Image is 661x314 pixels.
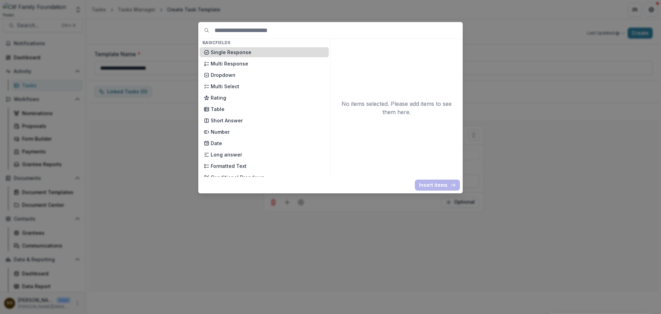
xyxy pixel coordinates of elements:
[211,105,325,113] p: Table
[211,94,325,101] p: Rating
[211,83,325,90] p: Multi Select
[211,117,325,124] p: Short Answer
[211,71,325,79] p: Dropdown
[337,100,456,116] p: No items selected. Please add items to see them here.
[415,180,460,191] button: Insert items
[211,128,325,135] p: Number
[200,39,329,47] h4: Basic Fields
[211,151,325,158] p: Long answer
[211,49,325,56] p: Single Response
[211,174,325,181] p: Conditional Dropdown
[211,60,325,67] p: Multi Response
[211,140,325,147] p: Date
[211,162,325,170] p: Formatted Text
